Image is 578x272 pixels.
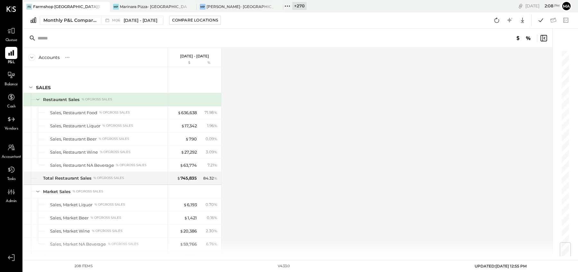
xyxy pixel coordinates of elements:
[36,84,51,91] div: SALES
[205,110,217,115] div: 71.98
[183,202,187,207] span: $
[214,202,217,207] span: %
[50,215,89,221] div: Sales, Market Beer
[169,16,221,25] button: Compare Locations
[517,3,524,9] div: copy link
[214,228,217,233] span: %
[99,110,130,115] div: % of GROSS SALES
[198,60,219,65] div: %
[93,176,124,180] div: % of GROSS SALES
[214,215,217,220] span: %
[50,136,97,142] div: Sales, Restaurant Beer
[43,97,80,103] div: Restaurant Sales
[214,162,217,167] span: %
[73,189,103,194] div: % of GROSS SALES
[0,25,22,43] a: Queue
[177,175,197,181] div: 745,835
[180,162,197,168] div: 63,774
[214,136,217,141] span: %
[43,189,71,195] div: Market Sales
[33,4,100,9] div: Farmshop [GEOGRAPHIC_DATA][PERSON_NAME]
[200,4,206,10] div: MP
[214,175,217,181] span: %
[181,123,197,129] div: 17,342
[183,202,197,208] div: 6,193
[206,228,217,234] div: 2.30
[214,241,217,246] span: %
[181,149,184,155] span: $
[0,47,22,65] a: P&L
[100,150,130,154] div: % of GROSS SALES
[7,104,15,110] span: Cash
[180,163,183,168] span: $
[43,254,83,260] div: Total Market Sales
[50,228,90,234] div: Sales, Market Wine
[99,137,129,141] div: % of GROSS SALES
[525,3,560,9] div: [DATE]
[50,162,114,168] div: Sales, Restaurant NA Beverage
[74,264,93,269] div: 208 items
[50,241,106,247] div: Sales, Market NA Beverage
[4,126,18,132] span: Vendors
[171,60,197,65] div: $
[561,1,572,11] button: Ma
[214,123,217,128] span: %
[120,4,187,9] div: Marinara Pizza- [GEOGRAPHIC_DATA]
[39,54,60,61] div: Accounts
[0,113,22,132] a: Vendors
[207,215,217,221] div: 0.16
[181,149,197,155] div: 27,292
[180,241,197,247] div: 59,766
[116,163,146,167] div: % of GROSS SALES
[292,2,307,10] div: + 270
[180,228,183,234] span: $
[94,202,125,207] div: % of GROSS SALES
[50,110,97,116] div: Sales, Restaurant Food
[2,154,21,160] span: Accountant
[475,264,527,268] span: UPDATED: [DATE] 12:55 PM
[180,254,183,259] span: $
[206,254,217,260] div: 9.92
[0,91,22,110] a: Cash
[5,38,17,43] span: Queue
[0,186,22,204] a: Admin
[0,69,22,88] a: Balance
[113,4,119,10] div: MP
[84,255,115,259] div: % of GROSS SALES
[184,215,188,220] span: $
[43,175,92,181] div: Total Restaurant Sales
[6,199,17,204] span: Admin
[180,254,197,260] div: 87,766
[177,175,180,181] span: $
[207,123,217,129] div: 1.96
[278,264,290,269] div: v 4.33.0
[124,17,157,23] span: [DATE] - [DATE]
[102,123,133,128] div: % of GROSS SALES
[112,19,122,22] span: M06
[178,110,197,116] div: 636,638
[7,176,16,182] span: Tasks
[91,216,121,220] div: % of GROSS SALES
[50,149,98,155] div: Sales, Restaurant Wine
[214,254,217,259] span: %
[206,136,217,142] div: 0.09
[40,16,163,25] button: Monthly P&L Comparison M06[DATE] - [DATE]
[50,123,101,129] div: Sales, Restaurant Liquor
[185,136,189,141] span: $
[26,4,32,10] div: FS
[0,164,22,182] a: Tasks
[178,110,181,115] span: $
[214,110,217,115] span: %
[184,215,197,221] div: 1,421
[180,54,209,58] p: [DATE] - [DATE]
[181,123,185,128] span: $
[43,17,97,23] div: Monthly P&L Comparison
[50,202,92,208] div: Sales, Market Liquor
[206,241,217,247] div: 6.76
[0,141,22,160] a: Accountant
[82,97,112,102] div: % of GROSS SALES
[206,149,217,155] div: 3.09
[108,242,138,246] div: % of GROSS SALES
[4,82,18,88] span: Balance
[207,162,217,168] div: 7.21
